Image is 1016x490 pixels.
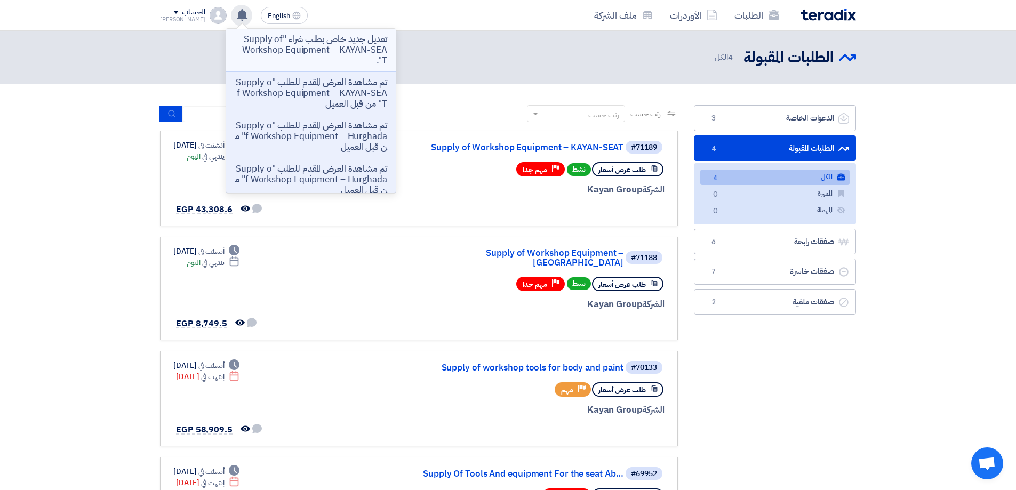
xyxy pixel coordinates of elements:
span: الكل [715,51,735,63]
h2: الطلبات المقبولة [743,47,834,68]
img: profile_test.png [210,7,227,24]
p: تم مشاهدة العرض المقدم للطلب "Supply of Workshop Equipment – KAYAN-SEAT" من قبل العميل [235,77,387,109]
span: مهم [561,385,573,395]
p: تم مشاهدة العرض المقدم للطلب "Supply of Workshop Equipment – Hurghada" من قبل العميل [235,121,387,152]
span: مهم جدا [523,165,547,175]
span: أنشئت في [198,360,224,371]
img: Teradix logo [801,9,856,21]
div: #70133 [631,364,657,372]
span: ينتهي في [202,257,224,268]
a: الأوردرات [661,3,726,28]
span: رتب حسب [630,108,661,119]
div: الحساب [182,8,205,17]
div: Kayan Group [408,298,665,311]
div: #71189 [631,144,657,151]
a: الطلبات المقبولة4 [694,135,856,162]
div: اليوم [187,257,239,268]
span: طلب عرض أسعار [598,165,646,175]
span: أنشئت في [198,140,224,151]
a: دردشة مفتوحة [971,447,1003,479]
span: 0 [709,206,722,217]
span: الشركة [642,403,665,416]
a: ملف الشركة [586,3,661,28]
a: Supply of Workshop Equipment – KAYAN-SEAT [410,143,623,152]
div: #71188 [631,254,657,262]
div: اليوم [187,151,239,162]
span: أنشئت في [198,466,224,477]
input: ابحث بعنوان أو رقم الطلب [183,106,332,122]
a: Supply Of Tools And equipment For the seat Ab... [410,469,623,479]
div: [DATE] [176,477,239,488]
div: [DATE] [176,371,239,382]
span: إنتهت في [201,477,224,488]
a: المميزة [700,186,850,202]
div: رتب حسب [588,109,619,121]
span: طلب عرض أسعار [598,385,646,395]
span: ينتهي في [202,151,224,162]
span: 3 [707,113,720,124]
div: [DATE] [173,246,239,257]
span: 4 [707,143,720,154]
span: 4 [709,173,722,184]
span: 2 [707,297,720,308]
span: نشط [567,163,591,176]
span: نشط [567,277,591,290]
span: مهم جدا [523,279,547,290]
a: الكل [700,170,850,185]
div: #69952 [631,470,657,478]
div: [DATE] [173,360,239,371]
span: الشركة [642,183,665,196]
a: الطلبات [726,3,788,28]
span: الشركة [642,298,665,311]
span: إنتهت في [201,371,224,382]
a: صفقات خاسرة7 [694,259,856,285]
button: English [261,7,308,24]
span: أنشئت في [198,246,224,257]
a: Supply of Workshop Equipment – [GEOGRAPHIC_DATA] [410,248,623,268]
a: صفقات رابحة6 [694,229,856,255]
a: المهملة [700,203,850,218]
p: تم مشاهدة العرض المقدم للطلب "Supply of Workshop Equipment – Hurghada" من قبل العميل [235,164,387,196]
p: تعديل جديد خاص بطلب شراء "Supply of Workshop Equipment – KAYAN-SEAT". [235,34,387,66]
span: 0 [709,189,722,200]
a: Supply of workshop tools for body and paint [410,363,623,373]
span: English [268,12,290,20]
span: 7 [707,267,720,277]
a: الدعوات الخاصة3 [694,105,856,131]
div: [PERSON_NAME] [160,17,205,22]
span: EGP 58,909.5 [176,423,233,436]
span: EGP 43,308.6 [176,203,233,216]
span: EGP 8,749.5 [176,317,227,330]
div: [DATE] [173,466,239,477]
div: Kayan Group [408,403,665,417]
div: Kayan Group [408,183,665,197]
span: 4 [728,51,733,63]
span: طلب عرض أسعار [598,279,646,290]
a: صفقات ملغية2 [694,289,856,315]
div: [DATE] [173,140,239,151]
span: 6 [707,237,720,247]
